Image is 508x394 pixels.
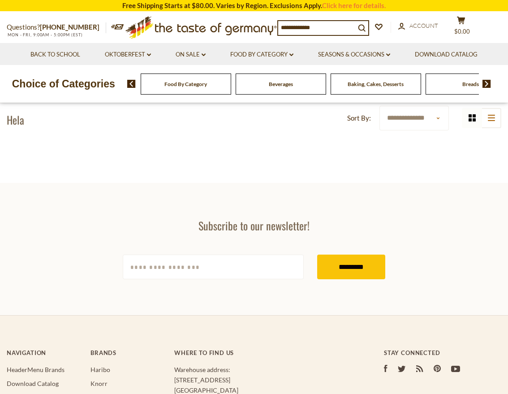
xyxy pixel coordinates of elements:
[347,113,371,124] label: Sort By:
[398,21,438,31] a: Account
[318,50,390,60] a: Seasons & Occasions
[462,81,479,87] a: Breads
[7,349,82,356] h4: Navigation
[40,23,99,31] a: [PHONE_NUMBER]
[127,80,136,88] img: previous arrow
[7,366,65,373] a: HeaderMenu Brands
[90,380,108,387] a: Knorr
[174,349,351,356] h4: Where to find us
[415,50,478,60] a: Download Catalog
[90,366,110,373] a: Haribo
[454,28,470,35] span: $0.00
[409,22,438,29] span: Account
[7,380,59,387] a: Download Catalog
[269,81,293,87] a: Beverages
[7,22,106,33] p: Questions?
[123,219,385,232] h3: Subscribe to our newsletter!
[105,50,151,60] a: Oktoberfest
[448,16,474,39] button: $0.00
[482,80,491,88] img: next arrow
[164,81,207,87] a: Food By Category
[230,50,293,60] a: Food By Category
[348,81,404,87] a: Baking, Cakes, Desserts
[7,32,83,37] span: MON - FRI, 9:00AM - 5:00PM (EST)
[384,349,501,356] h4: Stay Connected
[90,349,166,356] h4: Brands
[30,50,80,60] a: Back to School
[176,50,206,60] a: On Sale
[322,1,386,9] a: Click here for details.
[7,113,24,126] h1: Hela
